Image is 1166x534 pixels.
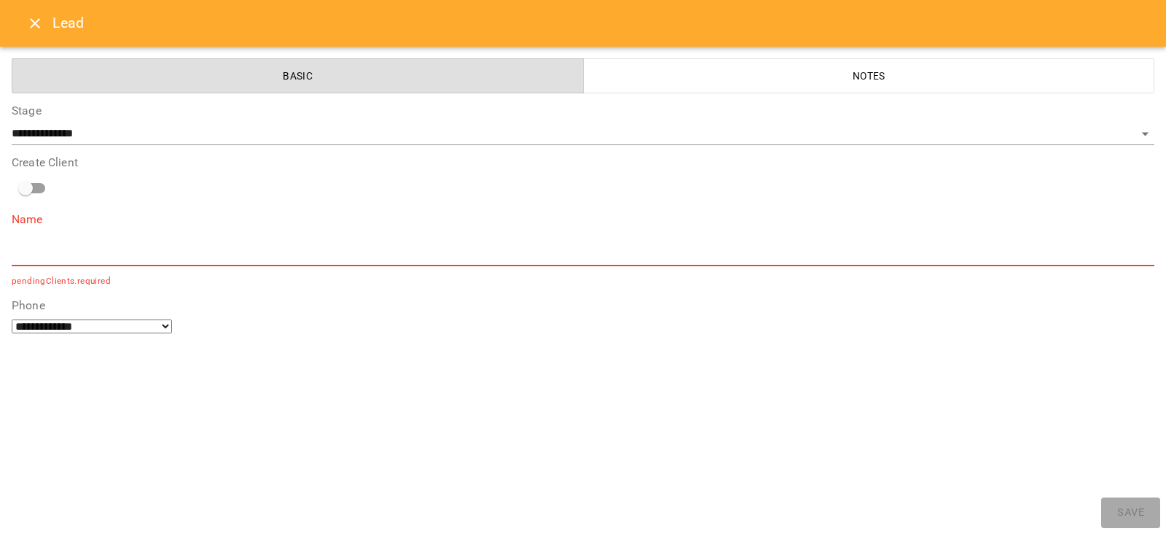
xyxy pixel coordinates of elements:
[52,12,1149,34] h6: Lead
[21,67,575,85] span: Basic
[17,6,52,41] button: Close
[12,157,1154,169] label: Create Client
[12,320,172,333] select: Phone number country
[12,214,1154,225] label: Name
[12,274,1154,289] p: pendingClients.required
[12,105,1154,117] label: Stage
[12,58,584,93] button: Basic
[12,300,1154,311] label: Phone
[583,58,1155,93] button: Notes
[592,67,1146,85] span: Notes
